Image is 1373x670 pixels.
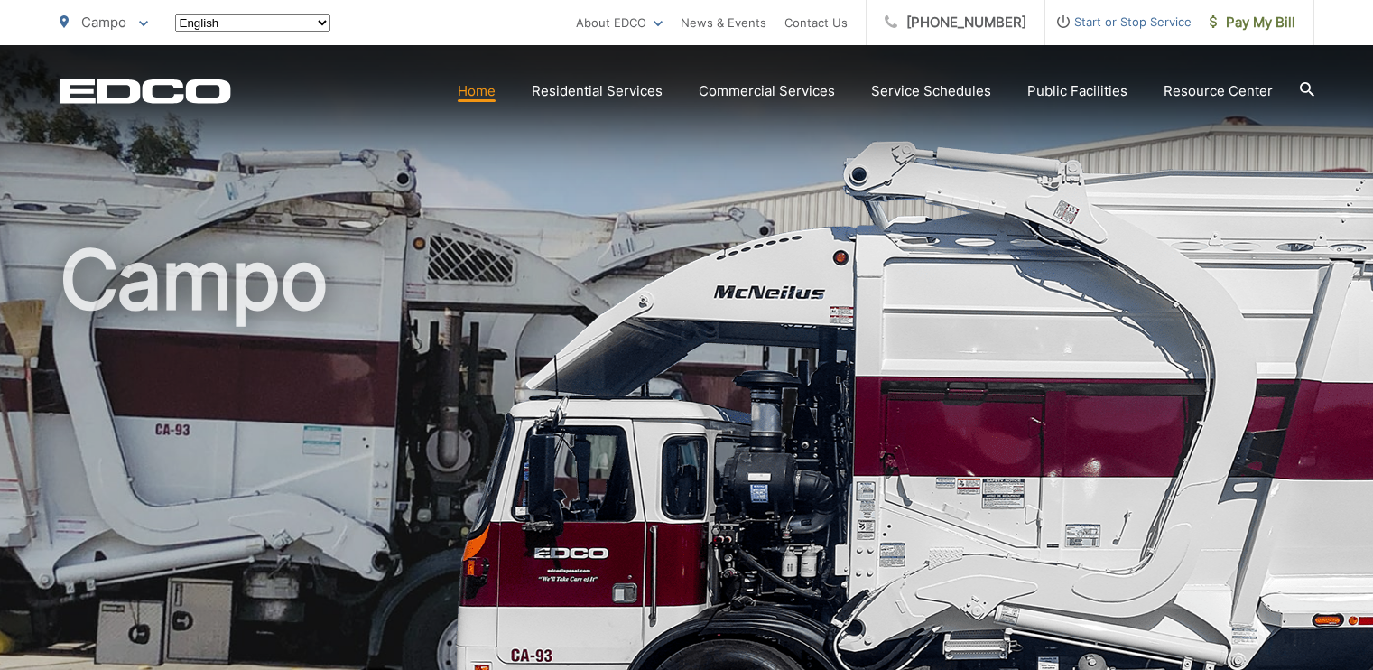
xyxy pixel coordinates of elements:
a: Resource Center [1164,80,1273,102]
a: Residential Services [532,80,663,102]
a: Home [458,80,496,102]
a: About EDCO [576,12,663,33]
a: Contact Us [784,12,848,33]
a: EDCD logo. Return to the homepage. [60,79,231,104]
a: Service Schedules [871,80,991,102]
span: Pay My Bill [1210,12,1295,33]
select: Select a language [175,14,330,32]
a: News & Events [681,12,766,33]
span: Campo [81,14,126,31]
a: Public Facilities [1027,80,1127,102]
a: Commercial Services [699,80,835,102]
